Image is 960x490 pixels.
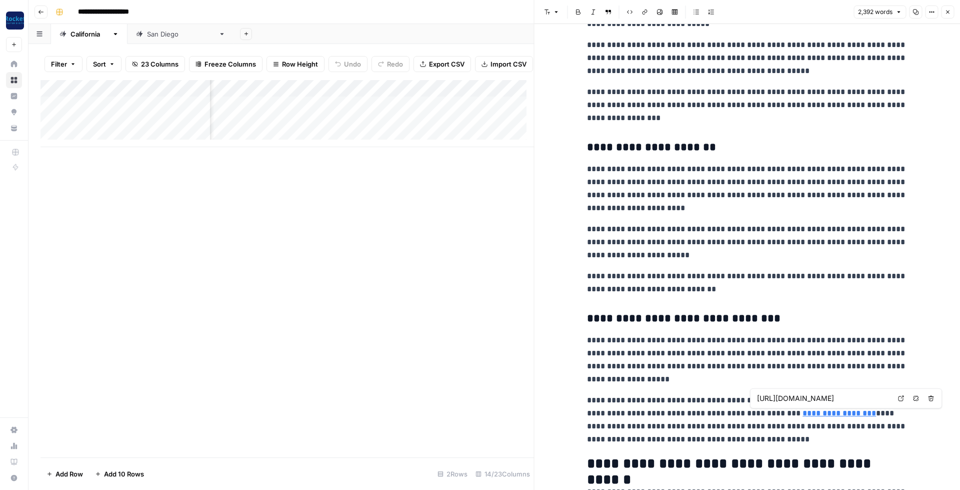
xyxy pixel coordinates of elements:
button: Export CSV [413,56,471,72]
span: Add Row [55,469,83,479]
button: Add 10 Rows [89,466,150,482]
span: Freeze Columns [204,59,256,69]
button: Undo [328,56,367,72]
a: Browse [6,72,22,88]
span: Add 10 Rows [104,469,144,479]
a: Home [6,56,22,72]
a: Insights [6,88,22,104]
a: Your Data [6,120,22,136]
a: Opportunities [6,104,22,120]
span: Sort [93,59,106,69]
span: Undo [344,59,361,69]
a: Settings [6,422,22,438]
img: Rocket Pilots Logo [6,12,24,30]
a: [US_STATE] [51,24,127,44]
span: 23 Columns [141,59,178,69]
button: Import CSV [475,56,533,72]
span: Redo [387,59,403,69]
span: Import CSV [490,59,526,69]
button: Row Height [266,56,324,72]
button: Freeze Columns [189,56,262,72]
a: Learning Hub [6,454,22,470]
button: 23 Columns [125,56,185,72]
button: Help + Support [6,470,22,486]
span: Filter [51,59,67,69]
button: Add Row [40,466,89,482]
span: Row Height [282,59,318,69]
span: Export CSV [429,59,464,69]
div: 14/23 Columns [471,466,534,482]
button: Sort [86,56,121,72]
div: [US_STATE] [70,29,108,39]
a: [GEOGRAPHIC_DATA] [127,24,234,44]
button: Filter [44,56,82,72]
div: 2 Rows [433,466,471,482]
span: 2,392 words [858,8,892,17]
button: Redo [371,56,409,72]
div: [GEOGRAPHIC_DATA] [147,29,214,39]
button: 2,392 words [853,6,906,19]
a: Usage [6,438,22,454]
button: Workspace: Rocket Pilots [6,8,22,33]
